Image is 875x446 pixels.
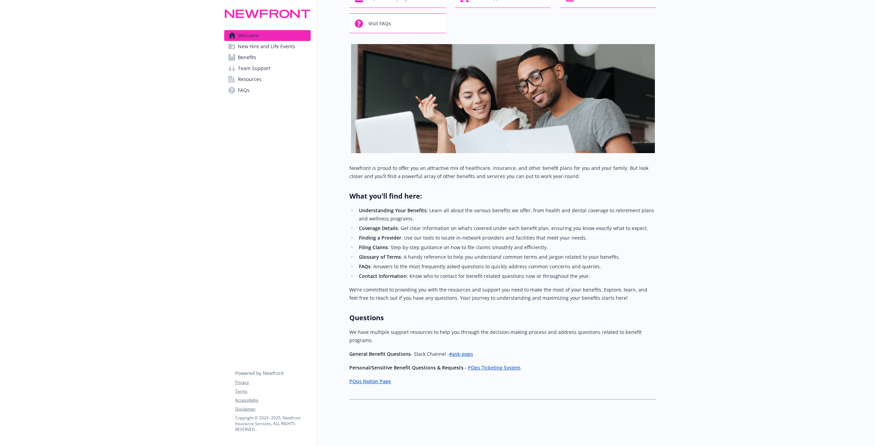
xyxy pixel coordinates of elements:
p: - Slack Channel - [349,350,656,358]
strong: Understanding Your Benefits [359,207,427,214]
a: New Hire and Life Events [224,41,311,52]
h2: Questions [349,313,656,323]
p: We have multiple support resources to help you through the decision-making process and address qu... [349,328,656,344]
li: : Use our tools to locate in-network providers and facilities that meet your needs. [357,234,656,242]
strong: Glossary of Terms [359,254,401,260]
li: : Learn all about the various benefits we offer, from health and dental coverage to retirement pl... [357,206,656,223]
a: FAQs [224,85,311,96]
p: . [349,364,656,372]
a: Privacy [235,379,310,386]
p: Copyright © 2024 - 2025 , Newfront Insurance Services, ALL RIGHTS RESERVED [235,415,310,432]
a: Benefits [224,52,311,63]
img: overview page banner [351,44,655,153]
li: : Step-by-step guidance on how to file claims smoothly and efficiently. [357,243,656,252]
a: #ask-pops [449,351,473,357]
a: POps Notion Page [349,378,391,384]
span: Team Support [238,63,270,74]
h2: What you'll find here: [349,191,656,201]
strong: Filing Claims [359,244,388,251]
li: : Answers to the most frequently asked questions to quickly address common concerns and queries. [357,262,656,271]
p: Newfront is proud to offer you an attractive mix of healthcare, insurance, and other benefit plan... [349,164,656,180]
p: We’re committed to providing you with the resources and support you need to make the most of your... [349,286,656,302]
strong: General Benefit Questions [349,351,411,357]
li: : Know who to contact for benefit-related questions now or throughout the year. [357,272,656,280]
li: : Get clear information on what’s covered under each benefit plan, ensuring you know exactly what... [357,224,656,232]
a: Resources [224,74,311,85]
button: Visit FAQs [349,13,445,33]
span: Welcome [238,30,259,41]
a: Welcome [224,30,311,41]
a: Terms [235,388,310,394]
a: Team Support [224,63,311,74]
a: POps Ticketing System [468,364,520,371]
strong: Finding a Provider [359,234,401,241]
strong: Personal/Sensitive Benefit Questions & Requests - [349,364,467,371]
span: Visit FAQs [368,17,391,30]
strong: Coverage Details [359,225,398,231]
span: Benefits [238,52,256,63]
span: FAQs [238,85,250,96]
a: Accessibility [235,397,310,403]
a: Disclaimer [235,406,310,412]
li: : A handy reference to help you understand common terms and jargon related to your benefits. [357,253,656,261]
span: New Hire and Life Events [238,41,295,52]
span: Resources [238,74,261,85]
strong: FAQs [359,263,371,270]
strong: Contact Information [359,273,407,279]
